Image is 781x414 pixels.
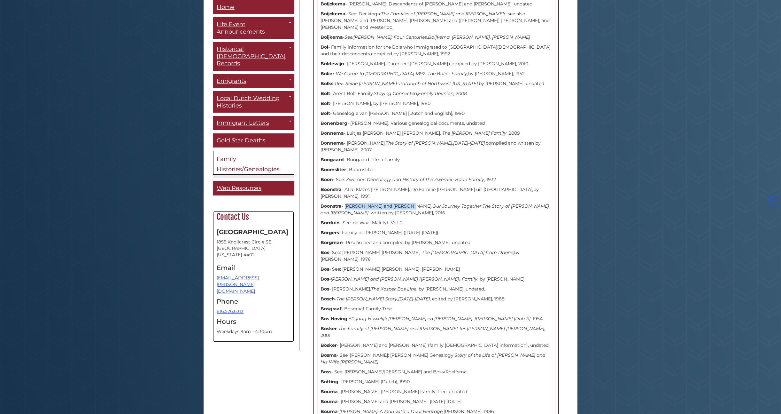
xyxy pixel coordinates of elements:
i: [PERSON_NAME] and [PERSON_NAME] ([PERSON_NAME]) Family [331,276,477,282]
strong: Botting [321,379,338,385]
i: . The [PERSON_NAME] Family [440,130,506,136]
p: - , 2001 [321,325,552,339]
strong: Boomsliter [321,167,346,172]
strong: Bosma [321,352,337,358]
p: - [PERSON_NAME]. Parenteel [PERSON_NAME] compiled by [PERSON_NAME], 2010 [321,60,552,67]
p: - [PERSON_NAME]. , compiled and written by [PERSON_NAME], 2007 [321,140,552,153]
i: Story of the Life of [PERSON_NAME] and His Wife [PERSON_NAME] [321,352,545,365]
a: Emigrants [213,74,294,88]
p: - [PERSON_NAME] [Dutch], 1990 [321,378,552,385]
strong: Bonnema [321,140,344,146]
strong: Borgers [321,230,339,235]
span: Immigrant Letters [217,120,269,127]
p: - [PERSON_NAME] and [PERSON_NAME]. , , written by [PERSON_NAME], 2016 [321,203,552,216]
i: , The [DEMOGRAPHIC_DATA] from Driene, [420,250,514,255]
strong: Boijckema [321,11,345,17]
i: [DATE]-[DATE], [453,140,486,146]
i: Family Reunion, 2008 [418,91,467,96]
i: The Family of [PERSON_NAME] and [PERSON_NAME] Ter [PERSON_NAME] [PERSON_NAME] [338,326,544,331]
strong: Bouma [321,389,338,394]
strong: Bonenberg [321,120,347,126]
p: - [PERSON_NAME]. , by [PERSON_NAME], undated. [321,286,552,292]
strong: Bos [321,266,329,272]
p: - Atze Klazes [PERSON_NAME]. De Familie [PERSON_NAME] uit [GEOGRAPHIC_DATA] by [PERSON_NAME], 1991 [321,186,552,200]
strong: Bolt [321,100,330,106]
i: The Families of [PERSON_NAME] and [PERSON_NAME] [381,11,504,17]
span: Historical [DEMOGRAPHIC_DATA] Records [217,46,286,67]
strong: Boss [321,369,331,375]
a: Historical [DEMOGRAPHIC_DATA] Records [213,42,294,71]
em: The Kasper Bos Line [371,286,416,292]
span: Gold Star Deaths [217,137,266,144]
strong: Boijkema [321,34,343,40]
a: Life Event Announcements [213,18,294,39]
strong: [GEOGRAPHIC_DATA] [217,228,288,236]
p: - [PERSON_NAME] and [PERSON_NAME] (family [DEMOGRAPHIC_DATA] information), undated [321,342,552,349]
a: Immigrant Letters [213,116,294,131]
p: - [PERSON_NAME] and [PERSON_NAME], [DATE]-[DATE] [321,398,552,405]
i: We Came To [GEOGRAPHIC_DATA] 1892: The Bolier Family, [336,71,468,76]
h4: Hours [217,318,290,325]
p: - , [321,34,552,41]
p: - Family information for the Bols who immigrated to [GEOGRAPHIC_DATA][DEMOGRAPHIC_DATA] and their... [321,44,552,57]
i: The Story of [PERSON_NAME] [386,140,452,146]
strong: Bol [321,44,328,50]
strong: Bolks [321,81,333,86]
a: Web Resources [213,181,294,196]
p: Weekdays 9am - 4:30pm [217,328,290,335]
p: - See: Deckinga: r; see also: [PERSON_NAME] and [PERSON_NAME]; [PERSON_NAME] and ([PERSON_NAME]) ... [321,11,552,31]
p: - , 1954 [321,315,552,322]
h4: Phone [217,298,290,305]
i: The [PERSON_NAME] Story [336,296,397,302]
p: - Luitjes [PERSON_NAME] [PERSON_NAME] , 2009 [321,130,552,137]
a: Local Dutch Wedding Histories [213,92,294,113]
span: Family Histories/Genealogies [217,156,280,173]
span: Local Dutch Wedding Histories [217,95,280,109]
p: - , , edited by [PERSON_NAME], 1988 [321,296,552,302]
strong: Bos [321,250,329,255]
strong: Borgman [321,240,343,245]
strong: Bolier [321,71,334,76]
strong: Bolt [321,110,330,116]
i: The Story of [PERSON_NAME] and [PERSON_NAME] [321,203,549,216]
h4: Email [217,264,290,271]
p: - by [PERSON_NAME], undated [321,80,552,87]
h2: Contact Us [213,212,293,222]
i: , [448,61,449,67]
a: 616.526.6313 [217,308,244,314]
address: 1855 Knollcrest Circle SE [GEOGRAPHIC_DATA][US_STATE]-4402 [217,239,290,258]
p: - by [PERSON_NAME], 1952 [321,70,552,77]
p: - [PERSON_NAME]. [PERSON_NAME] Family Tree, undated [321,388,552,395]
strong: Boijckema [321,1,345,7]
p: - Arent Bolt Family. , [321,90,552,97]
i: See: [344,34,353,40]
i: Boijkema, [PERSON_NAME], [PERSON_NAME] [428,34,530,40]
strong: Bosch [321,296,335,302]
i: Staying Connected [374,91,417,96]
p: - Boomsliter [321,166,552,173]
i: , [370,51,371,57]
p: - See: [PERSON_NAME]: [PERSON_NAME] Genealogy, [321,352,552,365]
a: Family Histories/Genealogies [213,151,294,175]
p: - See: Zwemer , 1932 [321,176,552,183]
span: Home [217,4,235,11]
strong: Bosker [321,342,337,348]
strong: Boogaard [321,157,344,163]
strong: Bos [321,286,329,292]
p: - See: de Waal Malefyt, Vol. 2 [321,219,552,226]
p: - Researched and compiled by [PERSON_NAME], undated [321,239,552,246]
strong: Bouma [321,399,338,404]
p: - See: [PERSON_NAME] [PERSON_NAME]: [PERSON_NAME] [321,266,552,273]
p: - See: [PERSON_NAME] [PERSON_NAME] by [PERSON_NAME], 1976 [321,249,552,263]
span: Life Event Announcements [217,21,265,36]
p: - Boogaard-Tilma Family [321,156,552,163]
strong: Boon [321,177,333,182]
i: Our Journey Together [432,203,482,209]
a: [EMAIL_ADDRESS][PERSON_NAME][DOMAIN_NAME] [217,275,259,294]
strong: Borduin [321,220,340,226]
strong: Bos-Hoving [321,316,347,322]
strong: Bolt [321,91,330,96]
span: Emigrants [217,77,246,84]
strong: Bos [321,276,329,282]
p: - [PERSON_NAME], by [PERSON_NAME], 1980 [321,100,552,107]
